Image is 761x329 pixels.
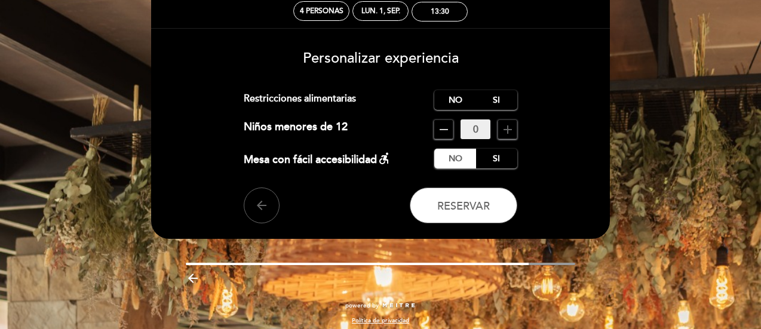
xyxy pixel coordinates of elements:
[244,90,435,110] div: Restricciones alimentarias
[303,50,459,67] span: Personalizar experiencia
[382,303,416,309] img: MEITRE
[434,90,476,110] label: No
[434,149,476,168] label: No
[475,149,517,168] label: Si
[377,151,391,165] i: accessible_forward
[254,198,269,213] i: arrow_back
[244,149,391,168] div: Mesa con fácil accesibilidad
[352,316,409,325] a: Política de privacidad
[361,7,400,16] div: lun. 1, sep.
[300,7,343,16] span: 4 personas
[244,187,280,223] button: arrow_back
[410,187,517,223] button: Reservar
[345,302,379,310] span: powered by
[431,7,449,16] div: 13:30
[186,271,200,285] i: arrow_backward
[345,302,416,310] a: powered by
[437,199,490,213] span: Reservar
[244,119,348,139] div: Niños menores de 12
[475,90,517,110] label: Si
[501,122,515,137] i: add
[437,122,451,137] i: remove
